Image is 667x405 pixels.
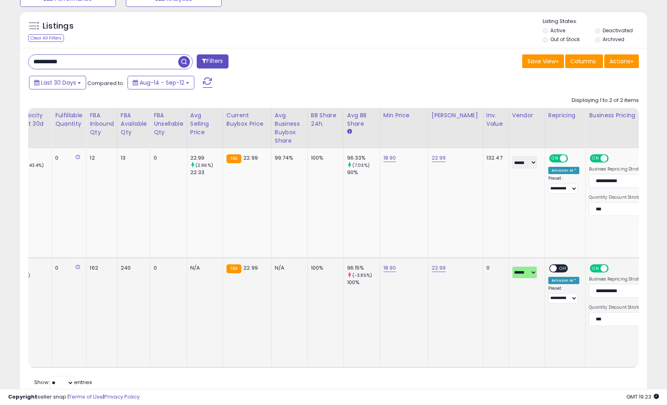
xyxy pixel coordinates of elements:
small: FBA [226,154,241,163]
label: Business Repricing Strategy: [589,166,647,172]
label: Out of Stock [550,36,580,43]
div: BB Share 24h. [311,111,340,128]
div: 2.1 [19,154,51,162]
div: seller snap | | [8,393,140,401]
small: Avg BB Share. [347,128,352,135]
div: Preset: [548,176,580,194]
a: 22.99 [432,264,446,272]
button: Last 30 Days [29,76,86,89]
div: Min Price [383,111,425,120]
small: (-3.85%) [352,272,372,278]
label: Archived [603,36,624,43]
label: Quantity Discount Strategy: [589,305,647,310]
span: Last 30 Days [41,79,76,87]
div: 22.33 [190,169,223,176]
div: 100% [311,264,338,272]
div: FBA Unsellable Qty [154,111,183,137]
div: [PERSON_NAME] [432,111,480,120]
div: 0 [55,154,80,162]
a: 18.90 [383,154,396,162]
div: Repricing [548,111,583,120]
a: 18.90 [383,264,396,272]
div: Avg BB Share [347,111,377,128]
a: 22.99 [432,154,446,162]
div: Current Buybox Price [226,111,268,128]
small: (2.96%) [196,162,213,168]
div: Avg Selling Price [190,111,220,137]
label: Quantity Discount Strategy: [589,195,647,200]
span: ON [591,155,601,162]
div: 0 [19,264,51,272]
span: OFF [607,265,620,272]
div: Amazon AI * [548,277,580,284]
small: (7.03%) [352,162,370,168]
a: Terms of Use [69,393,103,401]
span: Aug-14 - Sep-12 [140,79,184,87]
label: Active [550,27,565,34]
div: 96.15% [347,264,380,272]
div: 162 [90,264,111,272]
div: Velocity Last 30d [19,111,48,128]
div: 22.99 [190,154,223,162]
span: 22.99 [243,154,258,162]
span: Show: entries [34,378,92,386]
div: 0 [486,264,502,272]
div: N/A [275,264,301,272]
div: 0 [19,279,51,286]
div: 90% [347,169,380,176]
div: Displaying 1 to 2 of 2 items [572,97,639,104]
button: Save View [522,54,564,68]
span: ON [550,155,560,162]
th: CSV column name: cust_attr_1_Vendor [508,108,545,148]
div: Amazon AI * [548,167,580,174]
div: 100% [311,154,338,162]
p: Listing States: [543,18,647,25]
div: 0 [55,264,80,272]
span: Compared to: [87,79,124,87]
div: Avg. Business Buybox Share [275,111,304,145]
div: 13 [121,154,144,162]
div: Preset: [548,286,580,304]
div: 0 [154,264,181,272]
div: 100% [347,279,380,286]
span: 2025-10-13 19:23 GMT [626,393,659,401]
span: 22.99 [243,264,258,272]
span: ON [591,265,601,272]
button: Aug-14 - Sep-12 [128,76,194,89]
div: 240 [121,264,144,272]
button: Columns [565,54,603,68]
div: Clear All Filters [28,34,64,42]
button: Filters [197,54,228,69]
div: 3.71 [19,169,51,176]
strong: Copyright [8,393,37,401]
div: FBA Available Qty [121,111,147,137]
div: 96.33% [347,154,380,162]
h5: Listings [43,21,74,32]
div: Fulfillable Quantity [55,111,83,128]
div: 132.47 [486,154,502,162]
a: Privacy Policy [104,393,140,401]
span: Columns [570,57,596,65]
div: Vendor [512,111,541,120]
small: FBA [226,264,241,273]
span: OFF [607,155,620,162]
label: Deactivated [603,27,633,34]
div: N/A [190,264,217,272]
div: FBA inbound Qty [90,111,114,137]
div: 0 [154,154,181,162]
span: OFF [557,265,570,272]
div: 12 [90,154,111,162]
small: (-43.4%) [24,162,44,168]
button: Actions [604,54,639,68]
div: 99.74% [275,154,301,162]
span: OFF [566,155,579,162]
label: Business Repricing Strategy: [589,276,647,282]
div: Inv. value [486,111,505,128]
